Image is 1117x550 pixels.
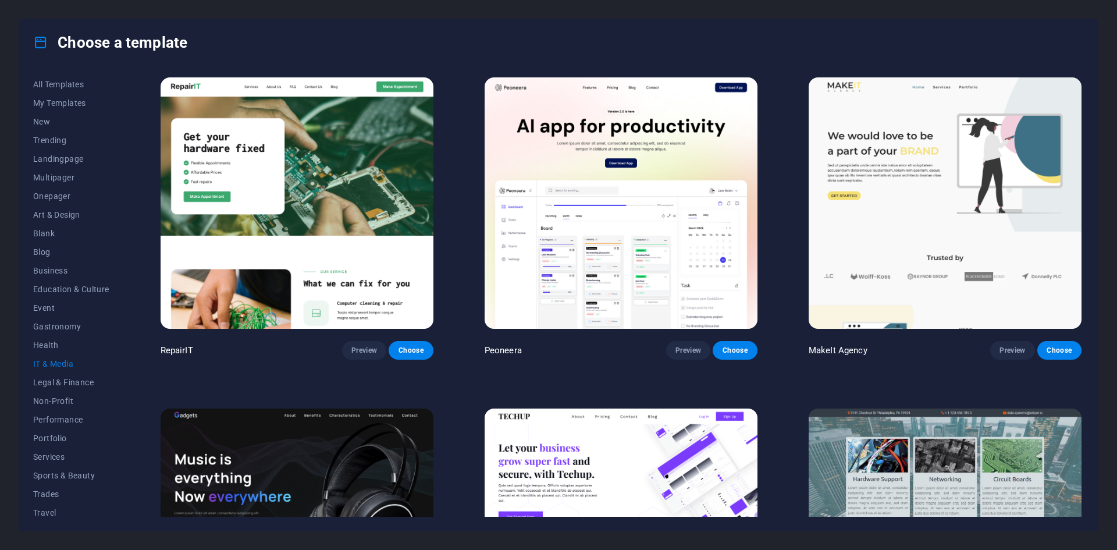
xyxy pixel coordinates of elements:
[33,485,109,503] button: Trades
[666,341,710,360] button: Preview
[33,210,109,219] span: Art & Design
[33,354,109,373] button: IT & Media
[1037,341,1082,360] button: Choose
[485,345,522,356] p: Peoneera
[33,336,109,354] button: Health
[33,285,109,294] span: Education & Culture
[33,452,109,462] span: Services
[33,299,109,317] button: Event
[389,341,433,360] button: Choose
[33,303,109,313] span: Event
[722,346,748,355] span: Choose
[33,429,109,448] button: Portfolio
[33,191,109,201] span: Onepager
[33,396,109,406] span: Non-Profit
[675,346,701,355] span: Preview
[161,345,193,356] p: RepairIT
[398,346,424,355] span: Choose
[990,341,1034,360] button: Preview
[33,340,109,350] span: Health
[33,508,109,517] span: Travel
[809,345,867,356] p: MakeIt Agency
[33,33,187,52] h4: Choose a template
[33,75,109,94] button: All Templates
[33,80,109,89] span: All Templates
[999,346,1025,355] span: Preview
[33,168,109,187] button: Multipager
[33,261,109,280] button: Business
[33,392,109,410] button: Non-Profit
[33,94,109,112] button: My Templates
[33,378,109,387] span: Legal & Finance
[33,136,109,145] span: Trending
[33,187,109,205] button: Onepager
[33,173,109,182] span: Multipager
[33,503,109,522] button: Travel
[485,77,757,329] img: Peoneera
[33,489,109,499] span: Trades
[33,322,109,331] span: Gastronomy
[33,98,109,108] span: My Templates
[33,247,109,257] span: Blog
[33,466,109,485] button: Sports & Beauty
[33,415,109,424] span: Performance
[809,77,1082,329] img: MakeIt Agency
[33,112,109,131] button: New
[33,229,109,238] span: Blank
[33,448,109,466] button: Services
[161,77,433,329] img: RepairIT
[33,243,109,261] button: Blog
[342,341,386,360] button: Preview
[713,341,757,360] button: Choose
[33,266,109,275] span: Business
[33,205,109,224] button: Art & Design
[33,434,109,443] span: Portfolio
[33,317,109,336] button: Gastronomy
[33,280,109,299] button: Education & Culture
[33,471,109,480] span: Sports & Beauty
[33,117,109,126] span: New
[351,346,377,355] span: Preview
[1047,346,1072,355] span: Choose
[33,359,109,368] span: IT & Media
[33,373,109,392] button: Legal & Finance
[33,410,109,429] button: Performance
[33,150,109,168] button: Landingpage
[33,154,109,164] span: Landingpage
[33,224,109,243] button: Blank
[33,131,109,150] button: Trending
